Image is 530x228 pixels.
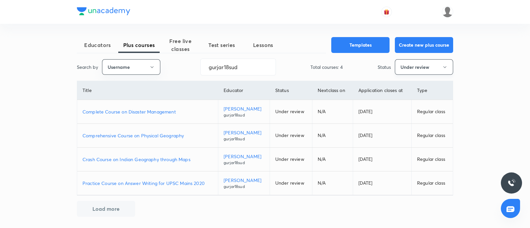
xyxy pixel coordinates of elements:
td: Under review [270,100,312,124]
img: avatar [384,9,390,15]
p: Total courses: 4 [310,64,343,70]
td: [DATE] [353,148,411,171]
a: Complete Course on Disaster Management [82,108,213,115]
a: Crash Course on Indian Geography through Maps [82,156,213,163]
td: [DATE] [353,100,411,124]
button: Under review [395,59,453,75]
button: Create new plus course [395,37,453,53]
p: gurjar18sud [224,112,264,118]
img: Company Logo [77,7,130,15]
input: Search... [201,59,276,75]
button: Load more [77,201,135,217]
span: Test series [201,41,242,49]
p: Search by [77,64,98,70]
span: Plus courses [118,41,160,49]
th: Title [77,81,218,100]
button: avatar [381,7,392,17]
a: [PERSON_NAME]gurjar18sud [224,105,264,118]
button: Username [102,59,160,75]
td: Under review [270,171,312,195]
th: Educator [218,81,270,100]
a: [PERSON_NAME]gurjar18sud [224,177,264,190]
th: Application closes at [353,81,411,100]
td: N/A [312,171,353,195]
p: [PERSON_NAME] [224,177,264,184]
button: Templates [331,37,390,53]
td: N/A [312,100,353,124]
td: Regular class [411,171,453,195]
p: [PERSON_NAME] [224,105,264,112]
td: Under review [270,148,312,171]
p: gurjar18sud [224,136,264,142]
a: Practice Course on Answer Writing for UPSC Mains 2020 [82,180,213,187]
td: [DATE] [353,124,411,148]
th: Type [411,81,453,100]
td: Regular class [411,100,453,124]
p: [PERSON_NAME] [224,129,264,136]
p: gurjar18sud [224,184,264,190]
td: N/A [312,124,353,148]
td: Under review [270,124,312,148]
p: Status [378,64,391,70]
span: Free live classes [160,37,201,53]
td: [DATE] [353,171,411,195]
img: Piali K [442,6,453,18]
td: N/A [312,148,353,171]
p: [PERSON_NAME] [224,153,264,160]
th: Status [270,81,312,100]
td: Regular class [411,124,453,148]
a: Company Logo [77,7,130,17]
a: [PERSON_NAME]gurjar18sud [224,129,264,142]
img: ttu [507,179,515,187]
span: Lessons [242,41,284,49]
td: Regular class [411,148,453,171]
a: [PERSON_NAME]gurjar18sud [224,153,264,166]
a: Comprehensive Course on Physical Geography [82,132,213,139]
p: gurjar18sud [224,160,264,166]
th: Next class on [312,81,353,100]
span: Educators [77,41,118,49]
